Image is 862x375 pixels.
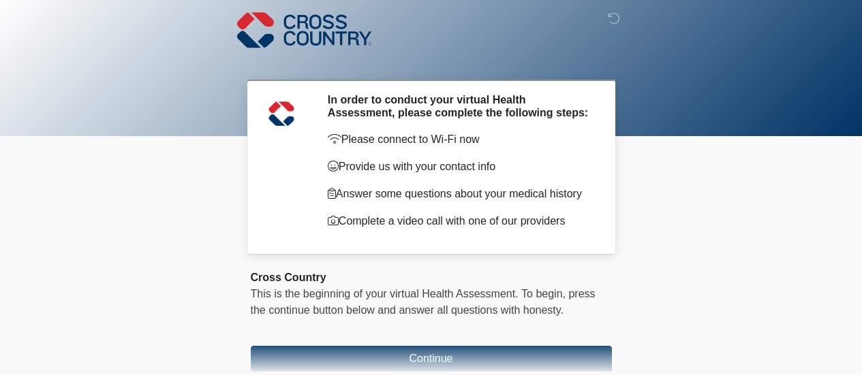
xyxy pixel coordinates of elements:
button: Continue [251,346,612,372]
img: Cross Country Logo [237,10,372,50]
span: This is the beginning of your virtual Health Assessment. [251,288,519,299]
span: press the continue button below and answer all questions with honesty. [251,288,596,316]
h2: In order to conduct your virtual Health Assessment, please complete the following steps: [328,93,591,119]
div: Cross Country [251,270,612,286]
span: To begin, [521,288,568,299]
p: Complete a video call with one of our providers [328,213,591,229]
p: Please connect to Wi-Fi now [328,131,591,148]
img: Agent Avatar [261,93,302,134]
p: Answer some questions about your medical history [328,186,591,202]
h1: ‎ ‎ ‎ [241,49,622,74]
p: Provide us with your contact info [328,159,591,175]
